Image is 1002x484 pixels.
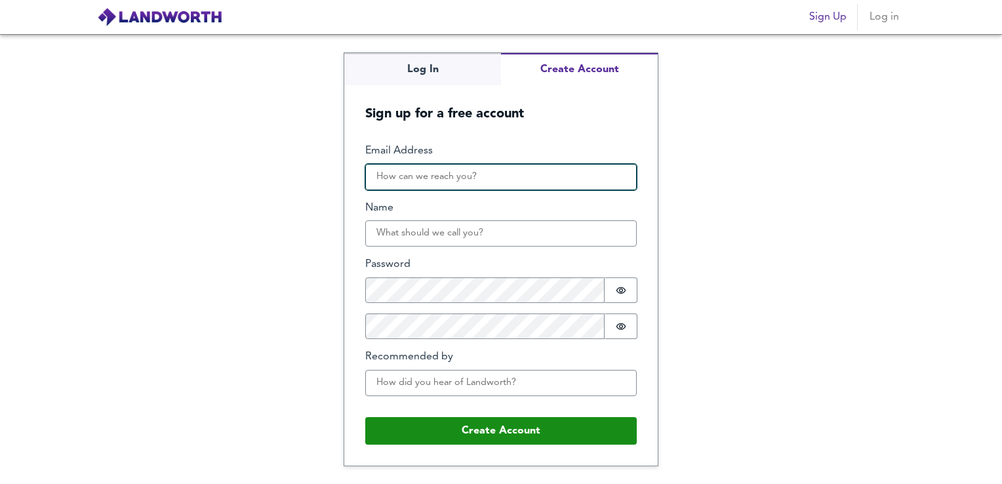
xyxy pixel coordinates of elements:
[809,8,847,26] span: Sign Up
[365,257,637,272] label: Password
[501,53,658,85] button: Create Account
[365,201,637,216] label: Name
[344,53,501,85] button: Log In
[365,417,637,445] button: Create Account
[97,7,222,27] img: logo
[804,4,852,30] button: Sign Up
[344,85,658,123] h5: Sign up for a free account
[365,350,637,365] label: Recommended by
[868,8,900,26] span: Log in
[365,164,637,190] input: How can we reach you?
[863,4,905,30] button: Log in
[365,370,637,396] input: How did you hear of Landworth?
[605,313,637,339] button: Show password
[605,277,637,303] button: Show password
[365,220,637,247] input: What should we call you?
[365,144,637,159] label: Email Address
